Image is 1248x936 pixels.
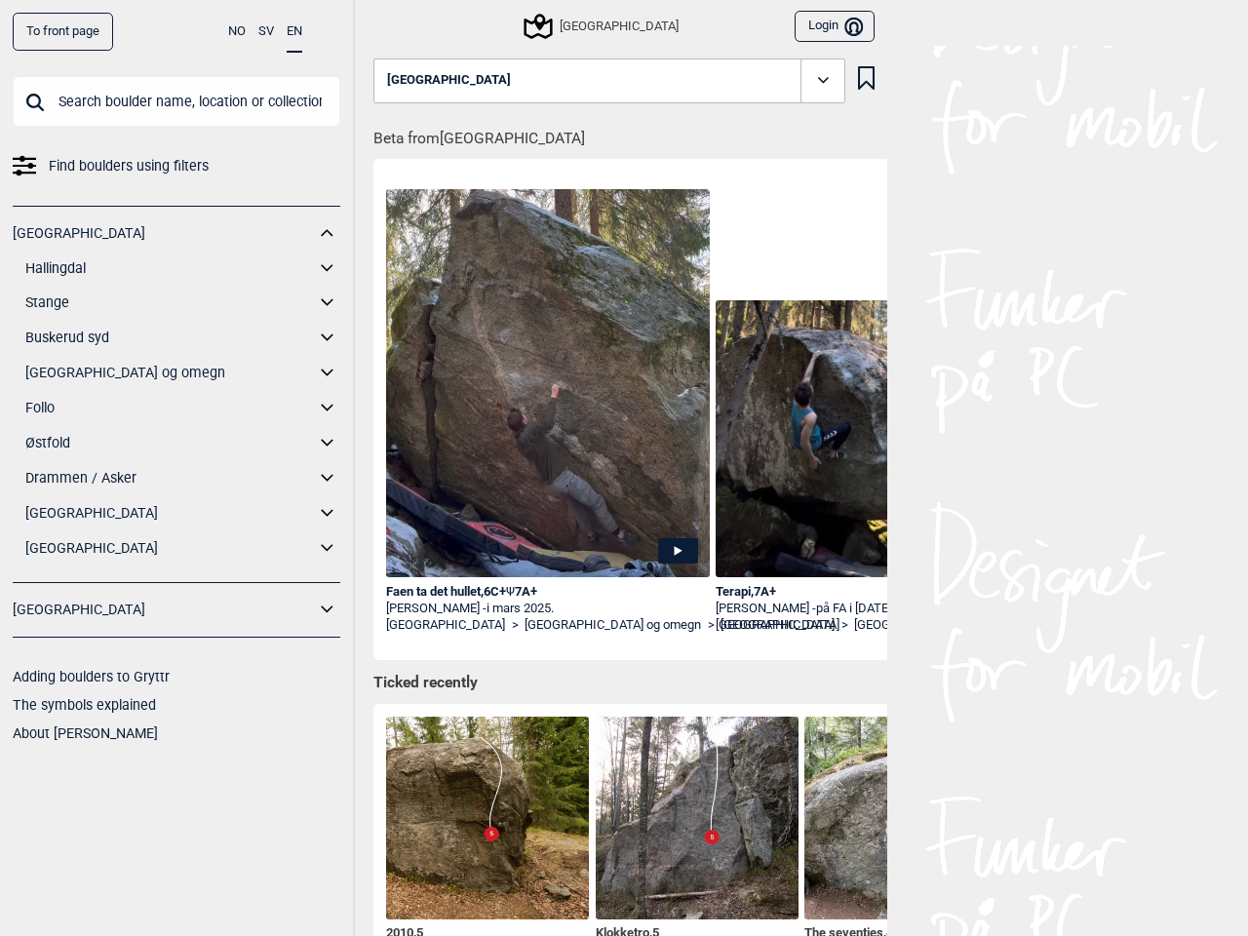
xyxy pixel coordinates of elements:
[13,76,340,127] input: Search boulder name, location or collection
[25,429,315,457] a: Østfold
[487,601,554,615] span: i mars 2025.
[25,534,315,563] a: [GEOGRAPHIC_DATA]
[25,359,315,387] a: [GEOGRAPHIC_DATA] og omegn
[373,58,845,103] button: [GEOGRAPHIC_DATA]
[25,289,315,317] a: Stange
[25,394,315,422] a: Follo
[387,73,511,88] span: [GEOGRAPHIC_DATA]
[526,15,679,38] div: [GEOGRAPHIC_DATA]
[13,152,340,180] a: Find boulders using filters
[716,584,1039,601] div: Terapi , 7A+
[512,617,519,634] span: >
[841,617,848,634] span: >
[716,601,1039,617] div: [PERSON_NAME] -
[795,11,875,43] button: Login
[596,717,799,919] img: Klokketro 210420
[25,464,315,492] a: Drammen / Asker
[13,219,315,248] a: [GEOGRAPHIC_DATA]
[287,13,302,53] button: EN
[854,617,1031,634] a: [GEOGRAPHIC_DATA] og omegn
[13,13,113,51] a: To front page
[13,697,156,713] a: The symbols explained
[25,499,315,527] a: [GEOGRAPHIC_DATA]
[386,617,505,634] a: [GEOGRAPHIC_DATA]
[373,673,875,694] h1: Ticked recently
[386,584,710,601] div: Faen ta det hullet , 6C+ 7A+
[804,717,1007,919] img: The seventies 200524
[258,13,274,51] button: SV
[13,725,158,741] a: About [PERSON_NAME]
[25,254,315,283] a: Hallingdal
[373,116,887,150] h1: Beta from [GEOGRAPHIC_DATA]
[716,617,835,634] a: [GEOGRAPHIC_DATA]
[49,152,209,180] span: Find boulders using filters
[716,300,1039,577] img: Oyvind pa Terapi
[386,189,710,578] img: Knut pa Faen ta det hullet
[13,669,170,684] a: Adding boulders to Gryttr
[506,584,515,599] span: Ψ
[525,617,701,634] a: [GEOGRAPHIC_DATA] og omegn
[13,596,315,624] a: [GEOGRAPHIC_DATA]
[816,601,1021,615] span: på FA i [DATE]. Foto: [PERSON_NAME]
[25,324,315,352] a: Buskerud syd
[708,617,715,634] span: >
[386,717,589,919] img: 2010 201214
[386,601,710,617] div: [PERSON_NAME] -
[228,13,246,51] button: NO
